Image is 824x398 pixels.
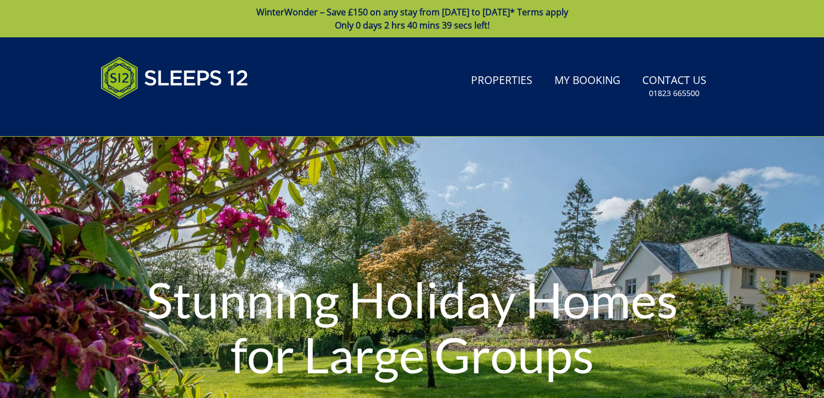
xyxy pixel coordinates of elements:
[638,69,711,104] a: Contact Us01823 665500
[649,88,699,99] small: 01823 665500
[467,69,537,93] a: Properties
[335,19,490,31] span: Only 0 days 2 hrs 40 mins 39 secs left!
[100,51,249,105] img: Sleeps 12
[95,112,210,121] iframe: Customer reviews powered by Trustpilot
[550,69,625,93] a: My Booking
